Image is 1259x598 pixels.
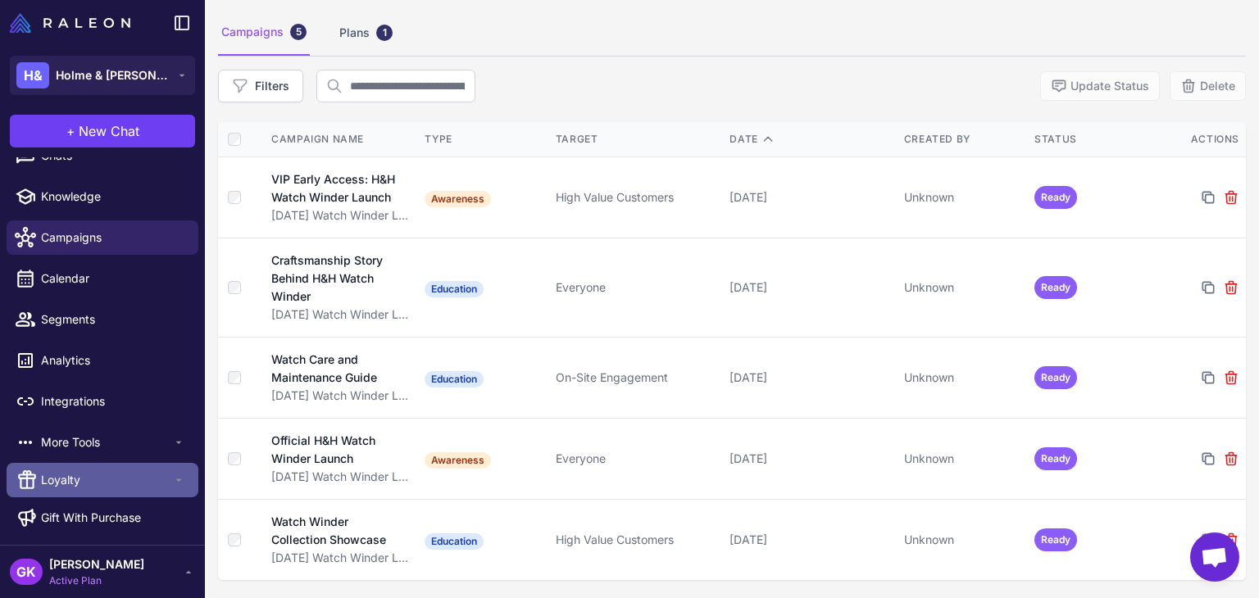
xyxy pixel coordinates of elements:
div: Official H&H Watch Winder Launch [271,432,397,468]
div: [DATE] [729,369,891,387]
div: [DATE] Watch Winder Launch [271,549,408,567]
span: Awareness [425,191,491,207]
div: [DATE] [729,450,891,468]
div: Target [556,132,717,147]
div: Date [729,132,891,147]
span: Segments [41,310,185,328]
div: [DATE] Watch Winder Launch [271,206,408,224]
span: Ready [1034,186,1077,209]
span: Ready [1034,528,1077,551]
button: +New Chat [10,115,195,147]
div: 5 [290,24,307,40]
div: [DATE] [729,188,891,206]
span: Campaigns [41,229,185,247]
span: Gift With Purchase [41,509,141,527]
div: High Value Customers [556,188,717,206]
th: Actions [1159,122,1246,157]
span: Education [425,281,484,297]
a: Analytics [7,343,198,378]
span: Integrations [41,392,185,410]
span: Ready [1034,447,1077,470]
span: Holme & [PERSON_NAME] [56,66,170,84]
a: Integrations [7,384,198,419]
div: H& [16,62,49,88]
a: Calendar [7,261,198,296]
div: Unknown [904,531,1021,549]
div: Unknown [904,188,1021,206]
div: Unknown [904,369,1021,387]
div: Watch Winder Collection Showcase [271,513,397,549]
span: Education [425,533,484,550]
a: Open chat [1190,532,1239,582]
div: Unknown [904,450,1021,468]
span: New Chat [79,121,139,141]
div: [DATE] [729,531,891,549]
div: On-Site Engagement [556,369,717,387]
span: + [66,121,75,141]
span: Education [425,371,484,387]
div: Watch Care and Maintenance Guide [271,351,397,387]
div: [DATE] [729,279,891,297]
span: [PERSON_NAME] [49,555,144,573]
div: [DATE] Watch Winder Launch [271,387,408,405]
div: [DATE] Watch Winder Launch [271,306,408,324]
button: Filters [218,70,303,102]
a: Campaigns [7,220,198,255]
button: Update Status [1040,71,1160,101]
div: Everyone [556,279,717,297]
div: 1 [376,25,393,41]
div: Unknown [904,279,1021,297]
div: Created By [904,132,1021,147]
span: Analytics [41,351,185,369]
div: Plans [336,10,396,56]
span: Awareness [425,452,491,469]
div: VIP Early Access: H&H Watch Winder Launch [271,170,398,206]
div: Craftsmanship Story Behind H&H Watch Winder [271,251,398,306]
span: Knowledge [41,188,185,206]
button: Delete [1170,71,1246,101]
span: Loyalty [41,471,172,489]
div: Campaigns [218,10,310,56]
span: Active Plan [49,573,144,588]
div: GK [10,559,43,585]
span: Ready [1034,366,1077,389]
a: Segments [7,302,198,337]
div: Status [1034,132,1152,147]
a: Gift With Purchase [7,501,198,535]
button: H&Holme & [PERSON_NAME] [10,56,195,95]
div: Type [425,132,542,147]
span: Ready [1034,276,1077,299]
span: Calendar [41,270,185,288]
div: High Value Customers [556,531,717,549]
div: Campaign Name [271,132,408,147]
span: More Tools [41,433,172,451]
a: Knowledge [7,179,198,214]
img: Raleon Logo [10,13,130,33]
div: Everyone [556,450,717,468]
div: [DATE] Watch Winder Launch [271,468,408,486]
